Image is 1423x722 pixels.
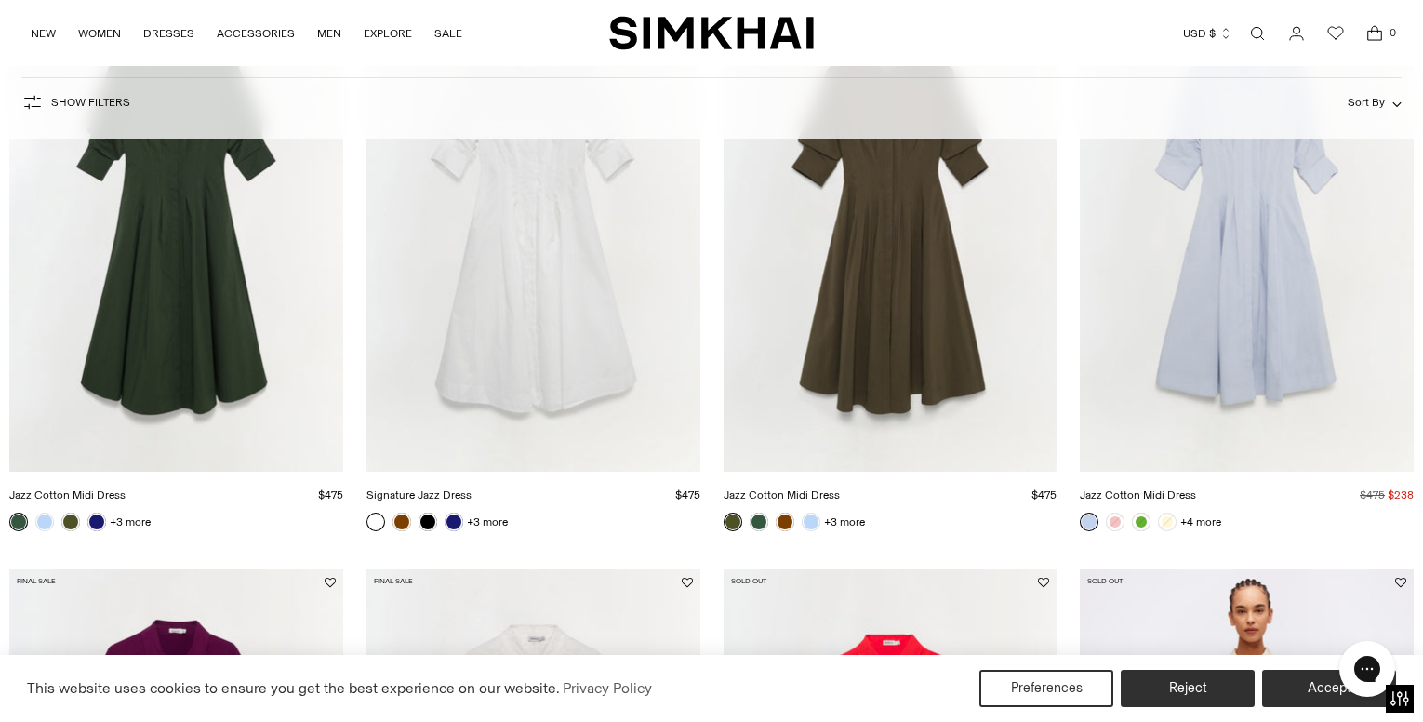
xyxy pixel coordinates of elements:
span: $475 [1031,488,1057,501]
a: Go to the account page [1278,15,1315,52]
a: SIMKHAI [609,15,814,51]
button: Reject [1121,670,1255,707]
span: $475 [675,488,700,501]
a: +3 more [110,509,151,535]
button: Sort By [1348,92,1402,113]
button: Add to Wishlist [1395,577,1406,588]
s: $475 [1360,488,1385,501]
button: Preferences [979,670,1113,707]
button: Accept [1262,670,1396,707]
iframe: Sign Up via Text for Offers [15,651,187,707]
a: Jazz Cotton Midi Dress [724,488,840,501]
a: MEN [317,13,341,54]
a: NEW [31,13,56,54]
span: Show Filters [51,96,130,109]
span: $238 [1388,488,1414,501]
a: EXPLORE [364,13,412,54]
button: Add to Wishlist [682,577,693,588]
a: Open search modal [1239,15,1276,52]
iframe: Gorgias live chat messenger [1330,635,1404,703]
span: $475 [318,488,343,501]
button: Add to Wishlist [325,577,336,588]
a: Wishlist [1317,15,1354,52]
a: DRESSES [143,13,194,54]
a: Open cart modal [1356,15,1393,52]
a: ACCESSORIES [217,13,295,54]
span: Sort By [1348,96,1385,109]
a: +3 more [467,509,508,535]
a: Privacy Policy (opens in a new tab) [560,675,655,702]
a: SALE [434,13,462,54]
span: This website uses cookies to ensure you get the best experience on our website. [27,679,560,697]
a: WOMEN [78,13,121,54]
a: Jazz Cotton Midi Dress [1080,488,1196,501]
button: USD $ [1183,13,1232,54]
span: 0 [1384,24,1401,41]
a: Signature Jazz Dress [366,488,472,501]
button: Show Filters [21,87,130,117]
a: +3 more [824,509,865,535]
button: Add to Wishlist [1038,577,1049,588]
a: Jazz Cotton Midi Dress [9,488,126,501]
a: +4 more [1180,509,1221,535]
